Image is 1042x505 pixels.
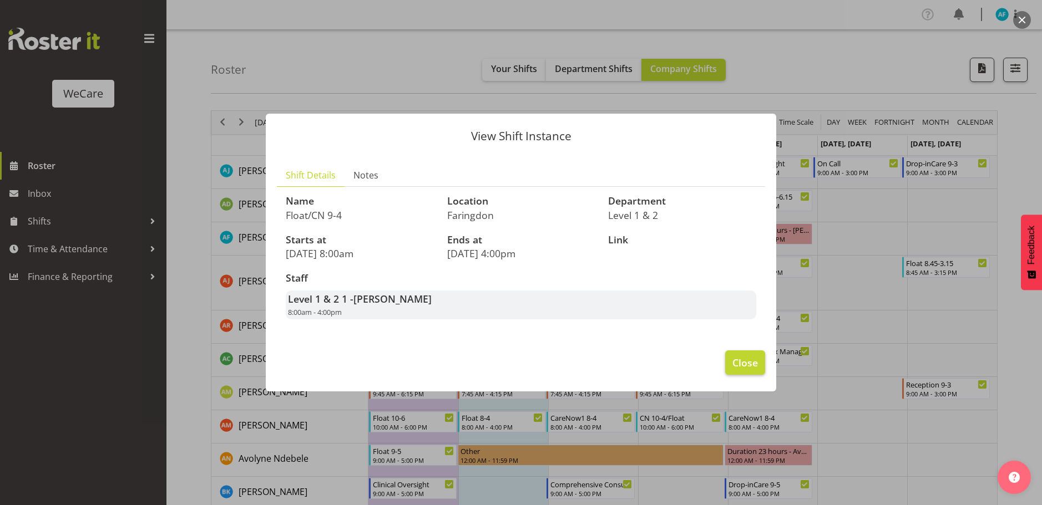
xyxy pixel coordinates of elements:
[277,130,765,142] p: View Shift Instance
[608,209,756,221] p: Level 1 & 2
[447,209,595,221] p: Faringdon
[725,350,765,375] button: Close
[288,292,432,305] strong: Level 1 & 2 1 -
[286,273,756,284] h3: Staff
[732,355,758,370] span: Close
[286,234,434,246] h3: Starts at
[286,209,434,221] p: Float/CN 9-4
[447,247,595,259] p: [DATE] 4:00pm
[447,234,595,246] h3: Ends at
[353,169,378,182] span: Notes
[286,247,434,259] p: [DATE] 8:00am
[288,307,342,317] span: 8:00am - 4:00pm
[608,234,756,246] h3: Link
[286,169,336,182] span: Shift Details
[353,292,432,305] span: [PERSON_NAME]
[1021,215,1042,290] button: Feedback - Show survey
[286,196,434,207] h3: Name
[447,196,595,207] h3: Location
[1026,226,1036,264] span: Feedback
[1009,472,1020,483] img: help-xxl-2.png
[608,196,756,207] h3: Department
